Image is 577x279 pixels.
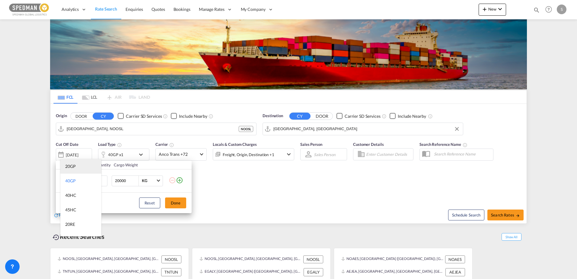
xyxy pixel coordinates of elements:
div: 20RE [65,221,75,227]
div: 40GP [65,178,76,184]
div: 40HC [65,192,76,198]
div: 20GP [65,163,76,169]
div: 40RE [65,236,75,242]
div: 45HC [65,207,76,213]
